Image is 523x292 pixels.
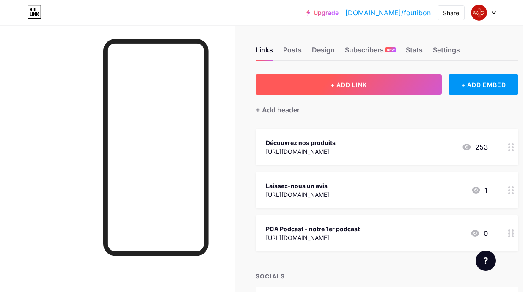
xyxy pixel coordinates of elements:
div: [URL][DOMAIN_NAME] [266,233,360,242]
a: [DOMAIN_NAME]/foutibon [345,8,431,18]
div: 0 [470,228,488,238]
div: [URL][DOMAIN_NAME] [266,190,329,199]
div: + ADD EMBED [449,74,518,95]
div: SOCIALS [256,272,518,281]
a: Upgrade [306,9,339,16]
div: Design [312,45,335,60]
div: Découvrez nos produits [266,138,336,147]
div: PCA Podcast - notre 1er podcast [266,224,360,233]
div: Links [256,45,273,60]
div: Subscribers [345,45,396,60]
span: NEW [387,47,395,52]
div: + Add header [256,105,300,115]
div: Laissez-nous un avis [266,181,329,190]
div: [URL][DOMAIN_NAME] [266,147,336,156]
div: Settings [433,45,460,60]
div: Posts [283,45,302,60]
div: 253 [462,142,488,152]
img: foutibon [471,5,487,21]
div: Share [443,8,459,17]
button: + ADD LINK [256,74,442,95]
span: + ADD LINK [330,81,367,88]
div: 1 [471,185,488,195]
div: Stats [406,45,423,60]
